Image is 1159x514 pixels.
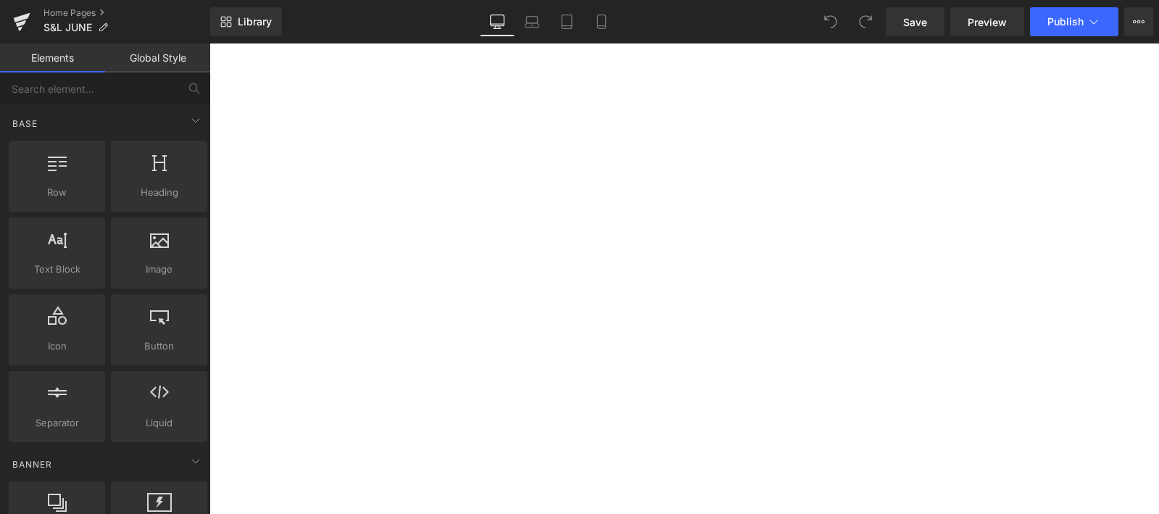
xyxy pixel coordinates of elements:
[43,7,210,19] a: Home Pages
[115,339,203,354] span: Button
[480,7,515,36] a: Desktop
[13,262,101,277] span: Text Block
[1030,7,1118,36] button: Publish
[115,185,203,200] span: Heading
[903,14,927,30] span: Save
[13,185,101,200] span: Row
[816,7,845,36] button: Undo
[115,262,203,277] span: Image
[549,7,584,36] a: Tablet
[105,43,210,72] a: Global Style
[11,457,54,471] span: Banner
[115,415,203,431] span: Liquid
[210,7,282,36] a: New Library
[851,7,880,36] button: Redo
[238,15,272,28] span: Library
[950,7,1024,36] a: Preview
[13,415,101,431] span: Separator
[13,339,101,354] span: Icon
[584,7,619,36] a: Mobile
[1124,7,1153,36] button: More
[968,14,1007,30] span: Preview
[43,22,92,33] span: S&L JUNE
[11,117,39,130] span: Base
[515,7,549,36] a: Laptop
[1047,16,1084,28] span: Publish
